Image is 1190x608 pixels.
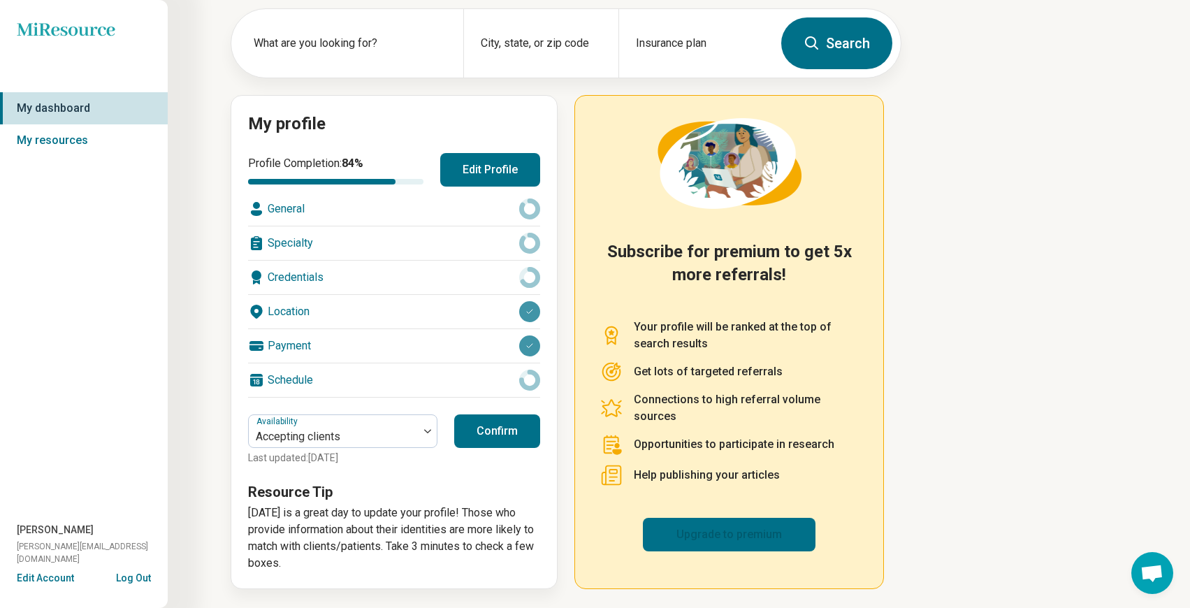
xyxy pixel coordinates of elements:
p: Your profile will be ranked at the top of search results [634,319,858,352]
p: Connections to high referral volume sources [634,391,858,425]
div: General [248,192,540,226]
label: Availability [256,417,300,426]
p: Last updated: [DATE] [248,451,437,465]
h3: Resource Tip [248,482,540,502]
div: Credentials [248,261,540,294]
h2: Subscribe for premium to get 5x more referrals! [600,240,858,302]
label: What are you looking for? [254,35,447,52]
button: Edit Profile [440,153,540,187]
span: [PERSON_NAME][EMAIL_ADDRESS][DOMAIN_NAME] [17,540,168,565]
p: Get lots of targeted referrals [634,363,783,380]
div: Payment [248,329,540,363]
button: Log Out [116,571,151,582]
div: Open chat [1131,552,1173,594]
span: [PERSON_NAME] [17,523,94,537]
h2: My profile [248,113,540,136]
button: Edit Account [17,571,74,586]
a: Upgrade to premium [643,518,815,551]
div: Profile Completion: [248,155,423,184]
p: [DATE] is a great day to update your profile! Those who provide information about their identitie... [248,505,540,572]
button: Search [781,17,892,69]
div: Specialty [248,226,540,260]
p: Opportunities to participate in research [634,436,834,453]
div: Location [248,295,540,328]
span: 84 % [342,157,363,170]
button: Confirm [454,414,540,448]
div: Schedule [248,363,540,397]
p: Help publishing your articles [634,467,780,484]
